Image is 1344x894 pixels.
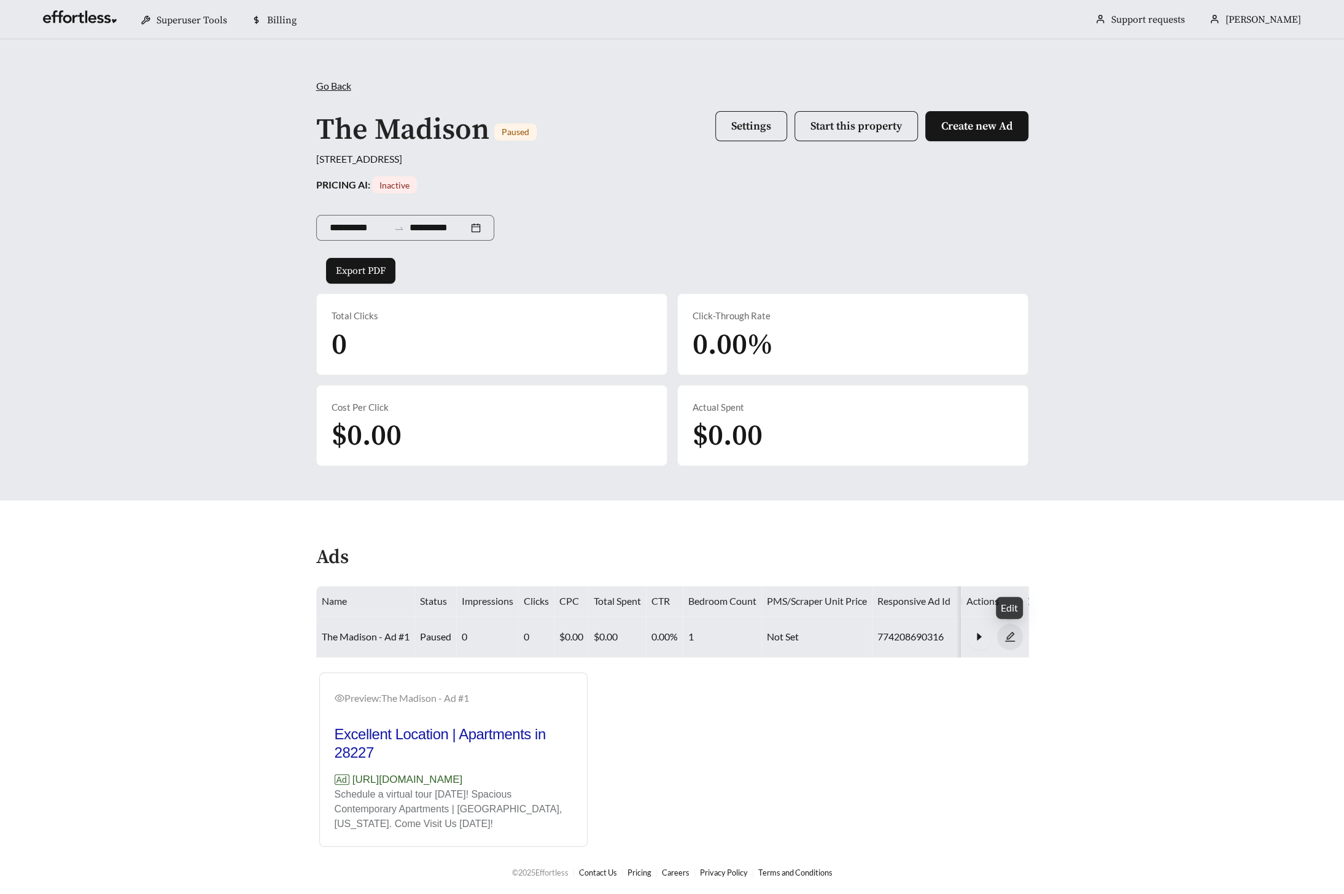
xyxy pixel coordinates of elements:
[157,14,227,26] span: Superuser Tools
[332,309,652,323] div: Total Clicks
[394,222,405,233] span: to
[794,111,918,141] button: Start this property
[966,624,992,650] button: caret-right
[967,631,992,642] span: caret-right
[956,586,1069,616] th: Responsive Ad Group Id
[317,586,415,616] th: Name
[512,868,569,877] span: © 2025 Effortless
[925,111,1028,141] button: Create new Ad
[316,152,1028,166] div: [STREET_ADDRESS]
[693,309,1013,323] div: Click-Through Rate
[589,616,647,658] td: $0.00
[627,868,651,877] a: Pricing
[693,327,773,363] span: 0.00%
[589,586,647,616] th: Total Spent
[326,258,395,284] button: Export PDF
[457,616,519,658] td: 0
[662,868,689,877] a: Careers
[457,586,519,616] th: Impressions
[683,616,762,658] td: 1
[267,14,297,26] span: Billing
[758,868,833,877] a: Terms and Conditions
[420,631,451,642] span: paused
[579,868,617,877] a: Contact Us
[762,586,872,616] th: PMS/Scraper Unit Price
[554,616,589,658] td: $0.00
[1226,14,1301,26] span: [PERSON_NAME]
[961,586,1028,616] th: Actions
[997,631,1023,642] a: edit
[394,223,405,234] span: swap-right
[941,119,1012,133] span: Create new Ad
[335,772,572,788] p: [URL][DOMAIN_NAME]
[332,327,347,363] span: 0
[693,400,1013,414] div: Actual Spent
[335,774,349,785] span: Ad
[316,80,351,91] span: Go Back
[715,111,787,141] button: Settings
[872,586,956,616] th: Responsive Ad Id
[731,119,771,133] span: Settings
[996,597,1023,619] div: Edit
[762,616,872,658] td: Not Set
[872,616,956,658] td: 774208690316
[519,586,554,616] th: Clicks
[415,586,457,616] th: Status
[997,624,1023,650] button: edit
[998,631,1022,642] span: edit
[336,263,386,278] span: Export PDF
[651,595,670,607] span: CTR
[332,418,402,454] span: $0.00
[700,868,748,877] a: Privacy Policy
[956,616,1069,658] td: 189328042550
[1111,14,1185,26] a: Support requests
[647,616,683,658] td: 0.00%
[379,180,410,190] span: Inactive
[683,586,762,616] th: Bedroom Count
[559,595,579,607] span: CPC
[502,126,529,137] span: Paused
[519,616,554,658] td: 0
[316,547,349,569] h4: Ads
[316,112,489,149] h1: The Madison
[810,119,902,133] span: Start this property
[335,787,572,831] p: Schedule a virtual tour [DATE]! Spacious Contemporary Apartments | [GEOGRAPHIC_DATA], [US_STATE]....
[335,693,344,703] span: eye
[332,400,652,414] div: Cost Per Click
[316,179,417,190] strong: PRICING AI:
[693,418,763,454] span: $0.00
[322,631,410,642] a: The Madison - Ad #1
[335,725,572,762] h2: Excellent Location | Apartments in 28227
[335,691,572,705] div: Preview: The Madison - Ad #1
